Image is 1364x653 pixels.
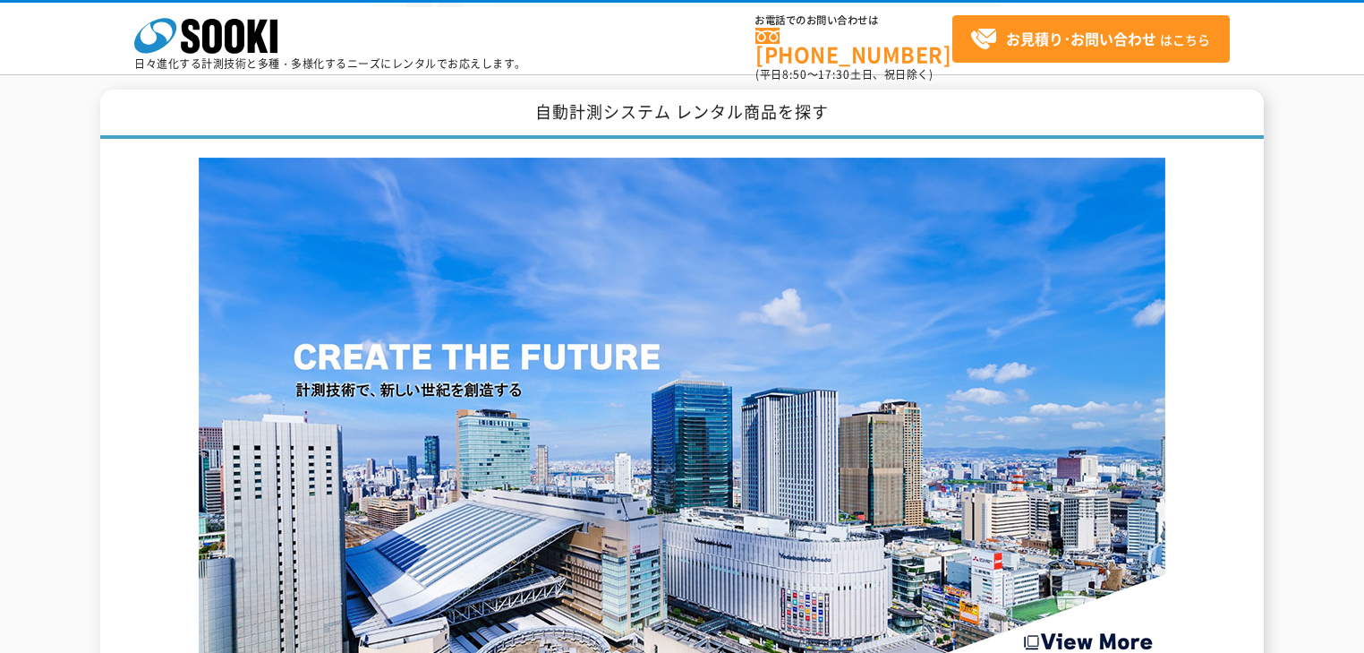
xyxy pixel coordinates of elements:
[952,15,1230,63] a: お見積り･お問い合わせはこちら
[782,66,807,82] span: 8:50
[1006,28,1156,49] strong: お見積り･お問い合わせ
[818,66,850,82] span: 17:30
[970,26,1210,53] span: はこちら
[134,58,526,69] p: 日々進化する計測技術と多種・多様化するニーズにレンタルでお応えします。
[755,66,933,82] span: (平日 ～ 土日、祝日除く)
[100,90,1264,139] h1: 自動計測システム レンタル商品を探す
[755,28,952,64] a: [PHONE_NUMBER]
[755,15,952,26] span: お電話でのお問い合わせは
